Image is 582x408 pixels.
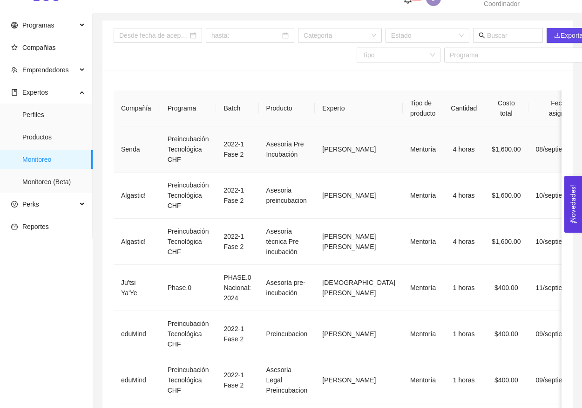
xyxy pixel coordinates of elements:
[443,173,484,219] td: 4 horas
[487,30,537,41] input: Buscar
[315,357,403,403] td: [PERSON_NAME]
[479,32,485,39] span: search
[259,90,315,126] th: Producto
[22,150,85,169] span: Monitoreo
[315,265,403,311] td: [DEMOGRAPHIC_DATA][PERSON_NAME]
[403,90,443,126] th: Tipo de producto
[160,357,217,403] td: Preincubación Tecnológica CHF
[114,219,160,265] td: Algastic!
[22,21,54,29] span: Programas
[554,32,561,39] span: download
[315,126,403,173] td: [PERSON_NAME]
[443,126,484,173] td: 4 horas
[403,357,443,403] td: Mentoría
[114,265,160,311] td: Ju'tsi Ya'Ye
[403,126,443,173] td: Mentoría
[11,22,18,28] span: global
[484,126,528,173] td: $1,600.00
[216,219,258,265] td: 2022-1 Fase 2
[403,219,443,265] td: Mentoría
[160,219,217,265] td: Preincubación Tecnológica CHF
[216,126,258,173] td: 2022-1 Fase 2
[443,311,484,357] td: 1 horas
[11,44,18,51] span: star
[216,90,258,126] th: Batch
[259,126,315,173] td: Asesoría Pre Incubación
[22,173,85,191] span: Monitoreo (Beta)
[259,173,315,219] td: Asesoria preincubacion
[315,219,403,265] td: [PERSON_NAME] [PERSON_NAME]
[160,173,217,219] td: Preincubación Tecnológica CHF
[259,357,315,403] td: Asesoria Legal Preincubacion
[11,223,18,230] span: dashboard
[315,173,403,219] td: [PERSON_NAME]
[484,265,528,311] td: $400.00
[22,105,85,124] span: Perfiles
[22,223,49,230] span: Reportes
[484,219,528,265] td: $1,600.00
[259,265,315,311] td: Asesoría pre-incubación
[484,173,528,219] td: $1,600.00
[114,311,160,357] td: eduMind
[443,265,484,311] td: 1 horas
[22,201,39,208] span: Perks
[22,89,48,96] span: Expertos
[211,30,280,41] input: hasta:
[160,90,217,126] th: Programa
[403,265,443,311] td: Mentoría
[119,30,188,41] input: Desde fecha de aceptación:
[216,265,258,311] td: PHASE.0 Nacional: 2024
[216,173,258,219] td: 2022-1 Fase 2
[484,90,528,126] th: Costo total
[11,201,18,207] span: smile
[216,357,258,403] td: 2022-1 Fase 2
[403,311,443,357] td: Mentoría
[22,128,85,146] span: Productos
[11,67,18,73] span: team
[259,311,315,357] td: Preincubacion
[160,126,217,173] td: Preincubación Tecnológica CHF
[484,357,528,403] td: $400.00
[22,44,56,51] span: Compañías
[443,219,484,265] td: 4 horas
[160,265,217,311] td: Phase.0
[22,66,69,74] span: Emprendedores
[11,89,18,96] span: book
[564,176,582,233] button: Open Feedback Widget
[114,173,160,219] td: Algastic!
[443,90,484,126] th: Cantidad
[114,90,160,126] th: Compañía
[259,219,315,265] td: Asesoría técnica Pre incubación
[403,173,443,219] td: Mentoría
[114,126,160,173] td: Senda
[160,311,217,357] td: Preincubación Tecnológica CHF
[484,311,528,357] td: $400.00
[443,357,484,403] td: 1 horas
[216,311,258,357] td: 2022-1 Fase 2
[315,90,403,126] th: Experto
[315,311,403,357] td: [PERSON_NAME]
[114,357,160,403] td: eduMind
